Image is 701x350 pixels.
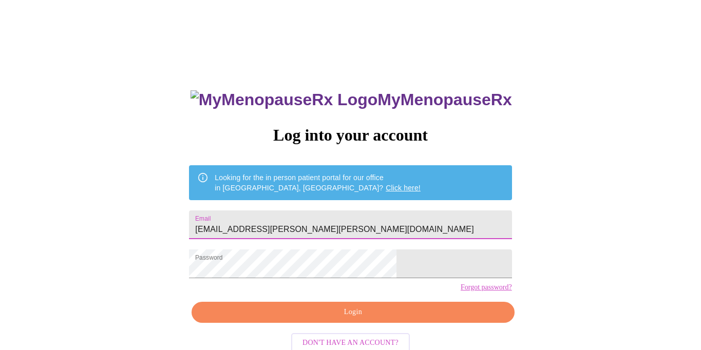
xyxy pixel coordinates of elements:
h3: MyMenopauseRx [191,90,512,109]
img: MyMenopauseRx Logo [191,90,377,109]
a: Forgot password? [461,283,512,291]
div: Looking for the in person patient portal for our office in [GEOGRAPHIC_DATA], [GEOGRAPHIC_DATA]? [215,168,421,197]
span: Don't have an account? [302,337,399,349]
button: Login [192,302,514,323]
a: Don't have an account? [289,338,412,346]
a: Click here! [386,184,421,192]
h3: Log into your account [189,126,511,145]
span: Login [203,306,502,319]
